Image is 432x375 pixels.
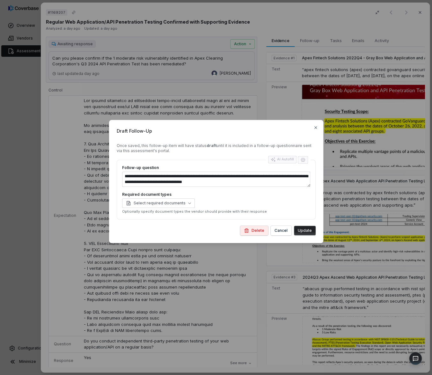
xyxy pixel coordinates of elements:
p: Optionally specify document types the vendor should provide with their response [122,209,310,214]
span: Draft Follow-Up [117,128,316,134]
button: Delete [240,226,268,235]
button: Cancel [271,226,291,235]
label: Required document types [122,192,310,197]
span: Select required documents [126,201,186,206]
strong: draft [207,143,216,148]
label: Follow-up question [122,165,310,170]
button: Update [294,226,316,235]
div: Once saved, this follow-up item will have status until it is included in a follow-up questionnair... [117,143,316,153]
